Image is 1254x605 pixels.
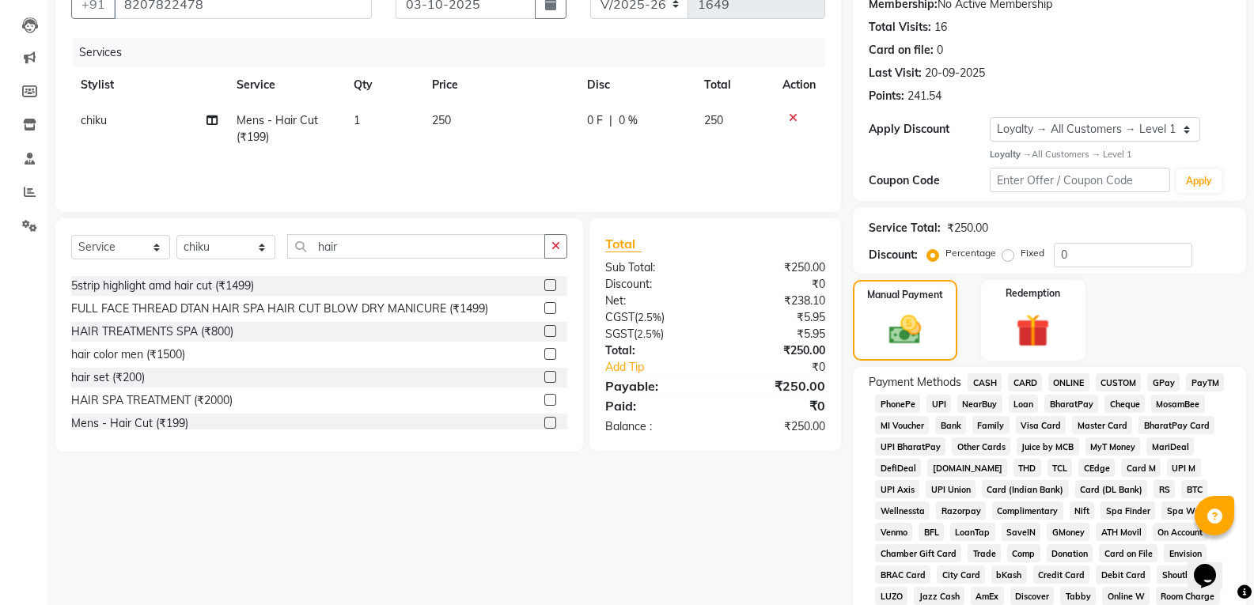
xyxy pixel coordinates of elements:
span: MyT Money [1085,437,1141,456]
span: PayTM [1186,373,1224,391]
span: UPI [926,395,951,413]
span: 2.5% [638,311,661,323]
span: Card (Indian Bank) [982,480,1069,498]
span: bKash [991,565,1027,584]
span: MosamBee [1151,395,1205,413]
span: 1 [354,113,360,127]
label: Fixed [1021,246,1044,260]
th: Action [773,67,825,103]
span: Wellnessta [875,501,930,520]
div: ₹250.00 [715,259,837,276]
span: Juice by MCB [1017,437,1079,456]
span: 250 [432,113,451,127]
div: ₹5.95 [715,309,837,326]
div: Points: [869,88,904,104]
div: ₹250.00 [715,342,837,359]
span: THD [1013,459,1041,477]
span: Room Charge [1156,587,1220,605]
span: | [609,112,612,129]
label: Manual Payment [867,288,943,302]
span: CUSTOM [1096,373,1142,391]
span: SGST [605,327,634,341]
span: Other Cards [952,437,1010,456]
span: Card (DL Bank) [1075,480,1148,498]
iframe: chat widget [1188,542,1238,589]
span: Payment Methods [869,374,961,391]
div: HAIR SPA TREATMENT (₹2000) [71,392,233,409]
span: Visa Card [1016,416,1066,434]
span: Chamber Gift Card [875,544,961,562]
span: City Card [937,565,985,584]
span: 2.5% [637,327,661,340]
span: AmEx [971,587,1004,605]
input: Enter Offer / Coupon Code [990,168,1170,192]
span: Spa Finder [1101,501,1155,520]
span: Nift [1070,501,1095,520]
span: GPay [1147,373,1180,391]
div: HAIR TREATMENTS SPA (₹800) [71,323,233,340]
div: Sub Total: [593,259,715,276]
span: Complimentary [992,501,1063,520]
span: Card M [1121,459,1161,477]
span: Razorpay [936,501,986,520]
span: DefiDeal [875,459,921,477]
div: ₹238.10 [715,293,837,309]
span: Tabby [1060,587,1096,605]
span: MI Voucher [875,416,929,434]
span: UPI M [1167,459,1201,477]
span: chiku [81,113,107,127]
span: PhonePe [875,395,920,413]
span: NearBuy [957,395,1002,413]
th: Disc [578,67,695,103]
div: 241.54 [907,88,941,104]
span: 0 F [587,112,603,129]
span: Envision [1164,544,1207,562]
th: Service [227,67,344,103]
span: BharatPay Card [1138,416,1214,434]
span: Trade [968,544,1001,562]
div: ₹0 [715,396,837,415]
span: RS [1154,480,1175,498]
span: Mens - Hair Cut (₹199) [237,113,318,144]
span: Loan [1009,395,1039,413]
div: Total Visits: [869,19,931,36]
span: Spa Week [1161,501,1214,520]
div: Paid: [593,396,715,415]
div: ₹0 [736,359,837,376]
div: All Customers → Level 1 [990,148,1230,161]
label: Redemption [1006,286,1060,301]
span: TCL [1048,459,1073,477]
div: 0 [937,42,943,59]
div: hair set (₹200) [71,369,145,386]
span: Donation [1047,544,1093,562]
span: BFL [919,523,944,541]
input: Search or Scan [287,234,545,259]
div: ₹0 [715,276,837,293]
div: ₹250.00 [715,376,837,395]
div: Balance : [593,418,715,435]
span: 250 [704,113,723,127]
div: ₹5.95 [715,326,837,342]
span: BTC [1181,480,1207,498]
span: Online W [1102,587,1150,605]
span: 0 % [619,112,638,129]
div: Total: [593,342,715,359]
div: Last Visit: [869,65,922,81]
span: ONLINE [1048,373,1089,391]
div: ₹250.00 [947,220,988,236]
span: Credit Card [1033,565,1090,584]
div: Services [73,38,837,67]
div: Net: [593,293,715,309]
span: Shoutlo [1157,565,1197,584]
label: Percentage [945,246,996,260]
span: Debit Card [1096,565,1150,584]
span: CGST [605,310,635,324]
span: Comp [1007,544,1040,562]
span: Bank [935,416,966,434]
span: [DOMAIN_NAME] [927,459,1007,477]
th: Total [695,67,773,103]
div: 20-09-2025 [925,65,985,81]
div: ( ) [593,326,715,342]
div: Discount: [593,276,715,293]
span: On Account [1153,523,1208,541]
